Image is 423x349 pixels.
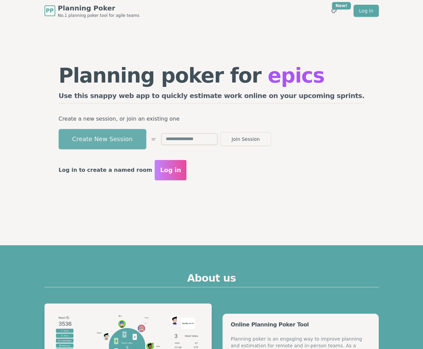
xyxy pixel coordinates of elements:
[58,13,140,18] span: No.1 planning poker tool for agile teams
[220,132,271,146] button: Join Session
[332,2,351,9] div: New!
[231,322,370,327] div: Online Planning Poker Tool
[59,129,146,149] button: Create New Session
[59,91,365,103] h2: Use this snappy web app to quickly estimate work online on your upcoming sprints.
[59,65,365,86] h1: Planning poker for
[152,136,156,142] span: or
[268,64,324,87] span: epics
[354,5,379,17] a: Log in
[155,160,186,180] button: Log in
[44,3,140,18] a: PPPlanning PokerNo.1 planning poker tool for agile teams
[328,5,340,17] button: New!
[59,114,365,124] p: Create a new session, or join an existing one
[160,165,181,175] span: Log in
[46,7,54,15] span: PP
[59,165,152,175] p: Log in to create a named room
[44,272,379,287] h2: About us
[58,3,140,13] span: Planning Poker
